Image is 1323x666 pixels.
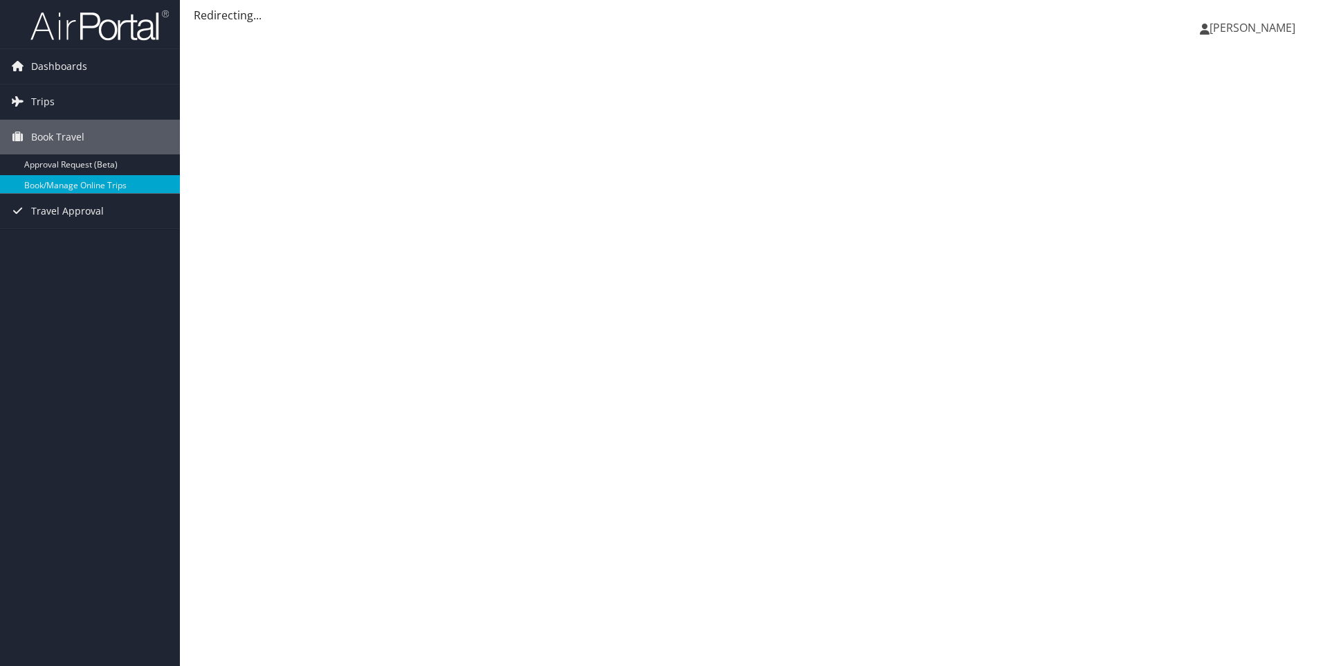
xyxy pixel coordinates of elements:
[31,84,55,119] span: Trips
[30,9,169,42] img: airportal-logo.png
[31,120,84,154] span: Book Travel
[194,7,1309,24] div: Redirecting...
[31,194,104,228] span: Travel Approval
[1200,7,1309,48] a: [PERSON_NAME]
[1210,20,1295,35] span: [PERSON_NAME]
[31,49,87,84] span: Dashboards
